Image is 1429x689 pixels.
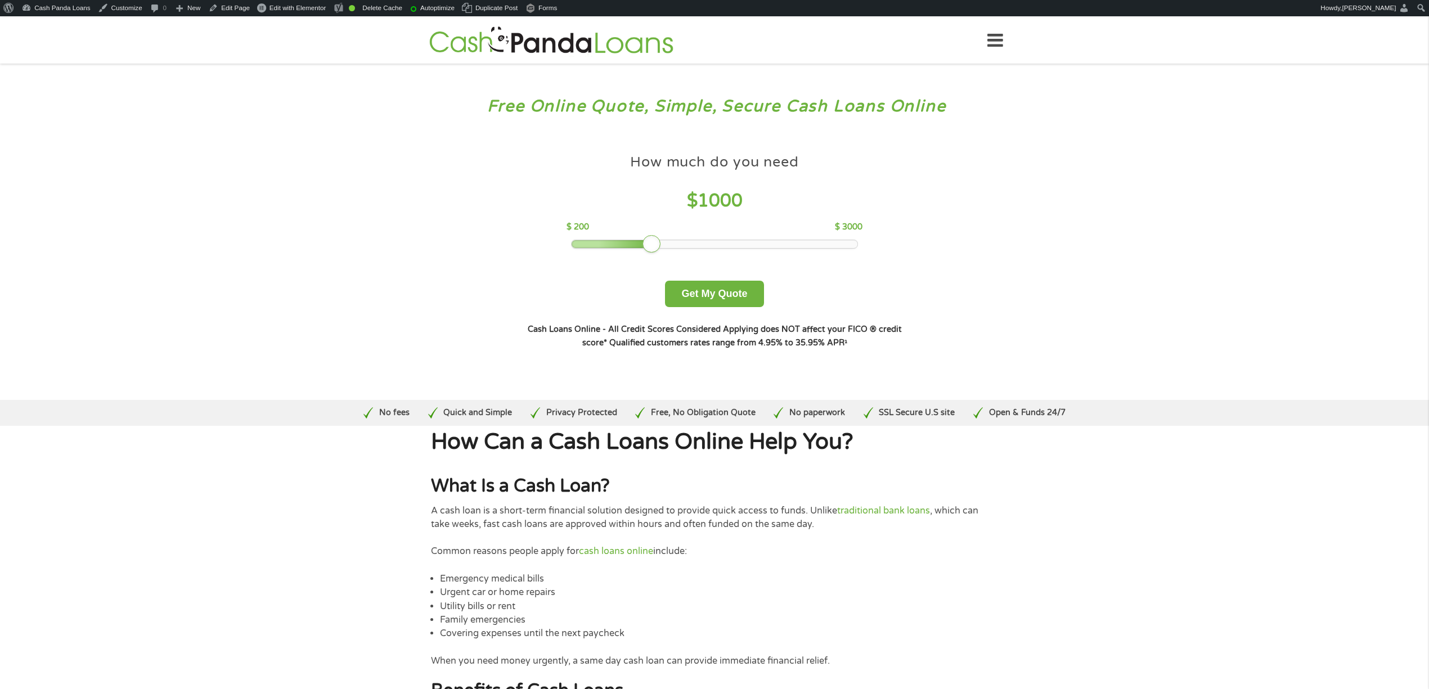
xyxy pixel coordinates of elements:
[567,221,589,233] p: $ 200
[431,504,998,532] p: A cash loan is a short-term financial solution designed to provide quick access to funds. Unlike ...
[698,190,743,211] span: 1000
[440,600,998,613] p: Utility bills or rent
[349,5,355,11] div: Good
[440,613,998,627] p: Family emergencies
[582,325,902,348] strong: Applying does NOT affect your FICO ® credit score*
[33,96,1397,117] h3: Free Online Quote, Simple, Secure Cash Loans Online
[1342,4,1396,11] span: [PERSON_NAME]
[431,431,998,453] h1: How Can a Cash Loans Online Help You?
[665,281,763,307] button: Get My Quote
[443,407,512,419] p: Quick and Simple
[651,407,756,419] p: Free, No Obligation Quote
[567,190,862,213] h4: $
[431,544,998,558] p: Common reasons people apply for include:
[528,325,721,334] strong: Cash Loans Online - All Credit Scores Considered
[579,546,653,557] a: cash loans online
[431,654,998,668] p: When you need money urgently, a same day cash loan can provide immediate financial relief.
[630,153,799,172] h4: How much do you need
[989,407,1066,419] p: Open & Funds 24/7
[789,407,845,419] p: No paperwork
[440,572,998,586] p: Emergency medical bills
[426,25,677,57] img: GetLoanNow Logo
[546,407,617,419] p: Privacy Protected
[431,475,998,498] h2: What Is a Cash Loan?
[609,338,847,348] strong: Qualified customers rates range from 4.95% to 35.95% APR¹
[379,407,410,419] p: No fees
[440,627,998,640] p: Covering expenses until the next paycheck
[440,586,998,599] p: Urgent car or home repairs
[879,407,955,419] p: SSL Secure U.S site
[835,221,862,233] p: $ 3000
[837,505,930,516] a: traditional bank loans
[269,4,326,11] span: Edit with Elementor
